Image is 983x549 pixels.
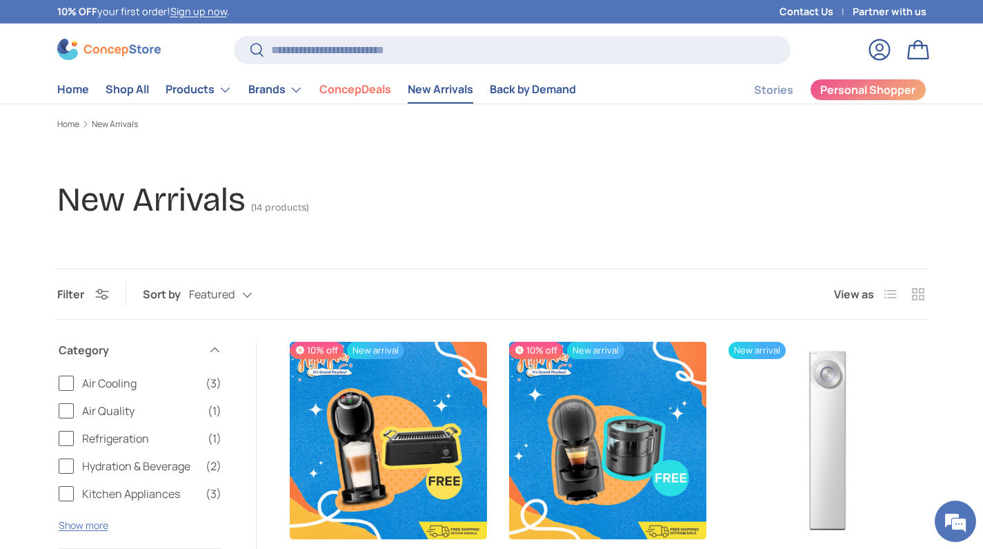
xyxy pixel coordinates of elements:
a: Contact Us [780,4,853,19]
a: Home [57,76,89,103]
h1: New Arrivals [57,180,246,220]
span: View as [834,286,874,302]
a: Stories [754,77,793,104]
span: Air Quality [82,403,199,419]
a: Products [166,76,232,104]
nav: Breadcrumbs [57,118,926,131]
a: Nescafé Dolce Gusto Genio S Plus [290,342,487,539]
nav: Primary [57,76,576,104]
strong: 10% OFF [57,5,97,18]
span: Personal Shopper [820,84,915,95]
button: Filter [57,287,109,302]
a: New Arrivals [408,76,473,103]
button: Featured [189,282,280,307]
span: Kitchen Appliances [82,485,197,502]
a: Partner with us [853,4,926,19]
a: Shop All [106,76,149,103]
span: (3) [206,375,221,392]
span: Air Cooling [82,375,197,392]
a: ConcepDeals [319,76,391,103]
span: New arrival [728,342,786,359]
span: Refrigeration [82,430,199,447]
summary: Products [157,76,240,104]
span: 10% off [290,342,344,359]
span: (2) [206,458,221,474]
a: Personal Shopper [810,79,926,101]
summary: Brands [240,76,311,104]
span: (1) [208,430,221,447]
span: Featured [189,288,235,301]
span: Category [59,342,199,358]
a: New Arrivals [92,120,138,128]
summary: Category [59,325,221,375]
span: Filter [57,287,84,302]
img: ConcepStore [57,39,161,60]
a: Brands [248,76,303,104]
span: (1) [208,403,221,419]
label: Sort by [143,286,189,302]
span: 10% off [509,342,563,359]
a: Back by Demand [490,76,576,103]
span: (14 products) [251,202,309,213]
a: Home [57,120,79,128]
nav: Secondary [721,76,926,104]
a: Sign up now [170,5,227,18]
span: New arrival [347,342,404,359]
p: your first order! . [57,4,230,19]
span: Hydration & Beverage [82,458,197,474]
span: (3) [206,485,221,502]
a: Carrier Opus 3 HP Light Commercial Air Conditioner [728,342,926,539]
span: New arrival [567,342,624,359]
button: Show more [59,519,108,532]
a: Nescafé Dolce Gusto Piccolo XS [509,342,706,539]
